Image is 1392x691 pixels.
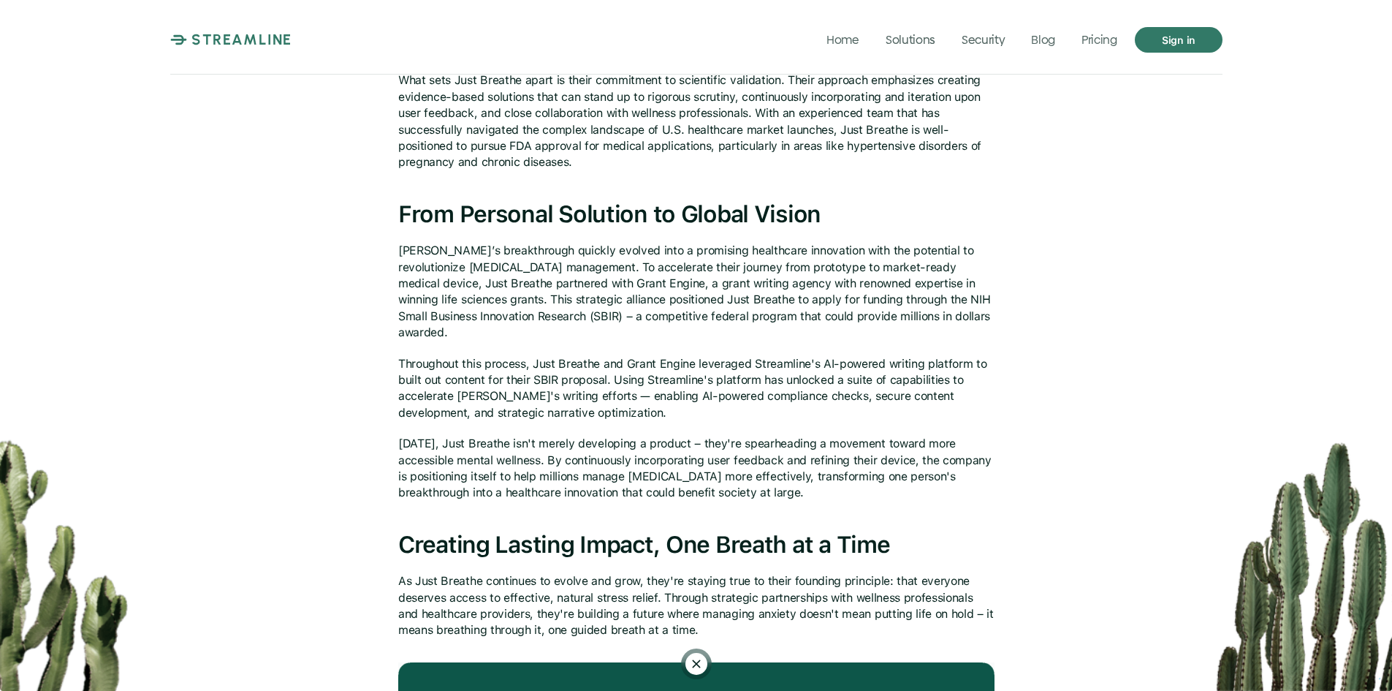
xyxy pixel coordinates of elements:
h2: From Personal Solution to Global Vision [398,200,994,228]
p: Security [962,32,1005,46]
p: What sets Just Breathe apart is their commitment to scientific validation. Their approach emphasi... [398,72,994,170]
p: Blog [1031,32,1055,46]
p: STREAMLINE [191,31,292,48]
p: As Just Breathe continues to evolve and grow, they're staying true to their founding principle: t... [398,573,994,639]
p: Sign in [1161,30,1195,49]
p: Pricing [1081,32,1117,46]
p: Throughout this process, Just Breathe and Grant Engine leveraged Streamline's AI-powered writing ... [398,356,994,422]
p: [PERSON_NAME]’s breakthrough quickly evolved into a promising healthcare innovation with the pote... [398,243,994,341]
p: Home [826,32,859,46]
h2: Creating Lasting Impact, One Breath at a Time [398,531,994,559]
a: Sign in [1135,27,1222,53]
p: [DATE], Just Breathe isn't merely developing a product – they're spearheading a movement toward m... [398,436,994,502]
a: STREAMLINE [170,31,292,48]
a: Pricing [1070,26,1129,52]
a: Home [815,26,871,52]
a: Security [950,26,1016,52]
a: Blog [1019,26,1067,52]
p: Solutions [885,32,935,46]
